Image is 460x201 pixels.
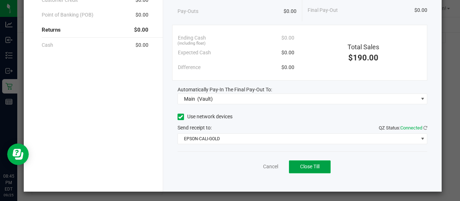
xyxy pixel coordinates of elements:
span: $0.00 [281,64,294,71]
label: Use network devices [178,113,233,120]
span: (including float) [178,41,206,47]
span: Ending Cash [178,34,206,42]
span: Expected Cash [178,49,211,56]
span: Send receipt to: [178,125,212,131]
span: $0.00 [414,6,427,14]
span: Main [184,96,195,102]
span: Close Till [300,164,319,169]
span: Automatically Pay-In The Final Pay-Out To: [178,87,272,92]
span: QZ Status: [379,125,427,131]
iframe: Resource center [7,143,29,165]
span: $0.00 [134,26,148,34]
span: $190.00 [348,53,378,62]
span: $0.00 [284,8,296,15]
span: EPSON-CALI-GOLD [178,134,418,144]
a: Cancel [263,163,278,170]
span: (Vault) [197,96,213,102]
div: Returns [42,22,148,38]
span: Pay-Outs [178,8,198,15]
span: Point of Banking (POB) [42,11,93,19]
span: $0.00 [281,49,294,56]
span: Final Pay-Out [308,6,338,14]
span: $0.00 [135,41,148,49]
span: $0.00 [135,11,148,19]
button: Close Till [289,160,331,173]
span: $0.00 [281,34,294,42]
span: Connected [400,125,422,131]
span: Difference [178,64,201,71]
span: Total Sales [348,43,379,51]
span: Cash [42,41,53,49]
